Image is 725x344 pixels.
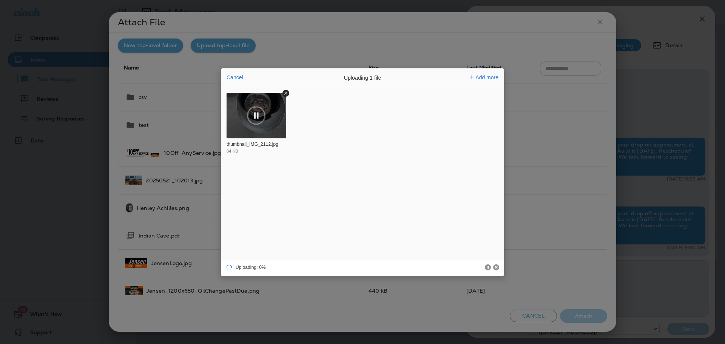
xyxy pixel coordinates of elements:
[227,142,284,148] div: thumbnail_IMG_2112.jpg
[493,264,499,270] button: Cancel
[246,105,267,126] button: Pause upload
[221,259,267,276] div: Uploading
[467,72,501,83] button: Add more files
[475,74,498,80] span: Add more
[224,72,245,83] button: Cancel
[485,264,491,270] button: Pause
[236,265,266,270] div: Uploading: 0%
[282,90,289,97] button: Remove file
[227,149,238,153] div: 84 KB
[306,68,419,87] div: Uploading 1 file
